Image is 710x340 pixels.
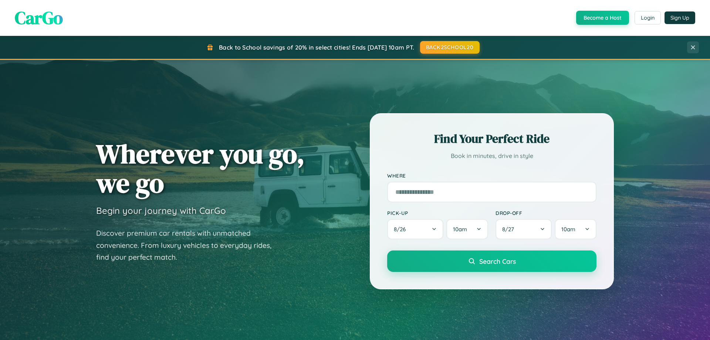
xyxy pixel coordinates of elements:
p: Book in minutes, drive in style [387,151,596,161]
button: 8/26 [387,219,443,239]
label: Drop-off [496,210,596,216]
span: Search Cars [479,257,516,265]
button: 10am [446,219,488,239]
span: 8 / 27 [502,226,518,233]
span: Back to School savings of 20% in select cities! Ends [DATE] 10am PT. [219,44,414,51]
span: CarGo [15,6,63,30]
h3: Begin your journey with CarGo [96,205,226,216]
span: 10am [561,226,575,233]
button: Become a Host [576,11,629,25]
button: 10am [555,219,596,239]
span: 10am [453,226,467,233]
label: Pick-up [387,210,488,216]
button: Login [635,11,661,24]
button: Search Cars [387,250,596,272]
label: Where [387,172,596,179]
span: 8 / 26 [394,226,409,233]
h2: Find Your Perfect Ride [387,131,596,147]
p: Discover premium car rentals with unmatched convenience. From luxury vehicles to everyday rides, ... [96,227,281,263]
button: 8/27 [496,219,552,239]
h1: Wherever you go, we go [96,139,305,198]
button: Sign Up [665,11,695,24]
button: BACK2SCHOOL20 [420,41,480,54]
